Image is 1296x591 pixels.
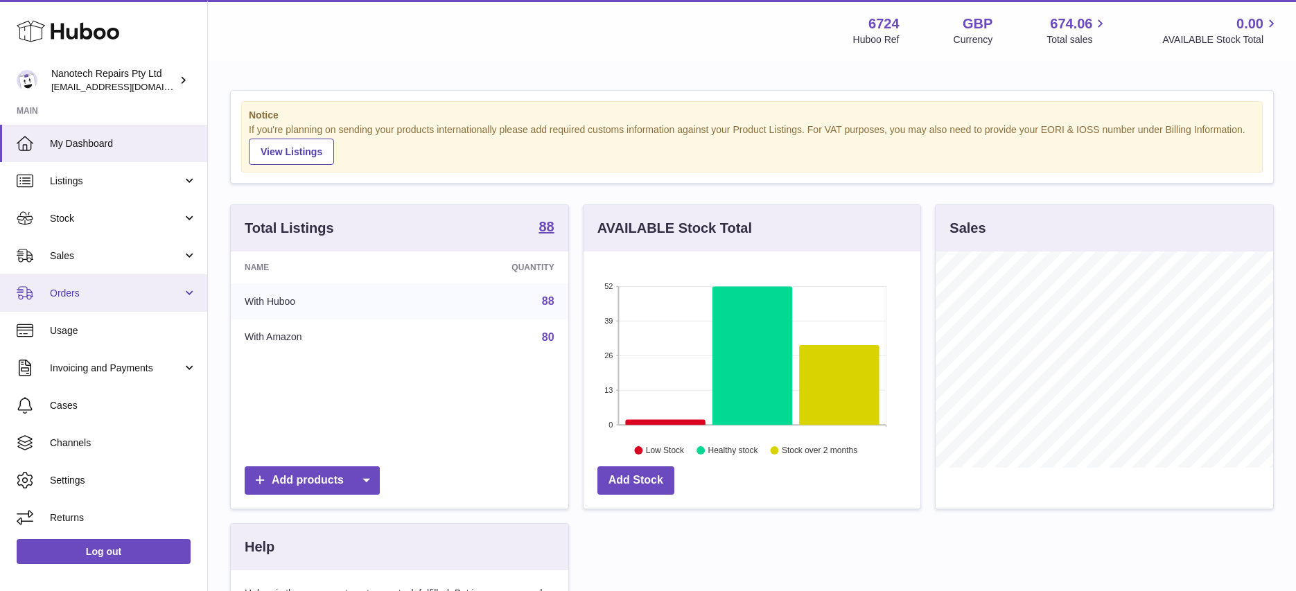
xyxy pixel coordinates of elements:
[17,70,37,91] img: info@nanotechrepairs.com
[538,220,554,233] strong: 88
[50,324,197,337] span: Usage
[50,212,182,225] span: Stock
[608,421,613,429] text: 0
[1162,33,1279,46] span: AVAILABLE Stock Total
[50,474,197,487] span: Settings
[50,137,197,150] span: My Dashboard
[782,446,857,455] text: Stock over 2 months
[963,15,992,33] strong: GBP
[597,466,674,495] a: Add Stock
[604,282,613,290] text: 52
[853,33,900,46] div: Huboo Ref
[50,399,197,412] span: Cases
[17,539,191,564] a: Log out
[51,67,176,94] div: Nanotech Repairs Pty Ltd
[231,319,415,355] td: With Amazon
[51,81,204,92] span: [EMAIL_ADDRESS][DOMAIN_NAME]
[1050,15,1092,33] span: 674.06
[231,283,415,319] td: With Huboo
[245,538,274,556] h3: Help
[954,33,993,46] div: Currency
[245,466,380,495] a: Add products
[50,511,197,524] span: Returns
[604,317,613,325] text: 39
[415,252,568,283] th: Quantity
[50,249,182,263] span: Sales
[249,139,334,165] a: View Listings
[646,446,685,455] text: Low Stock
[249,109,1255,122] strong: Notice
[1047,33,1108,46] span: Total sales
[708,446,758,455] text: Healthy stock
[249,123,1255,165] div: If you're planning on sending your products internationally please add required customs informati...
[868,15,900,33] strong: 6724
[245,219,334,238] h3: Total Listings
[231,252,415,283] th: Name
[1162,15,1279,46] a: 0.00 AVAILABLE Stock Total
[604,386,613,394] text: 13
[597,219,752,238] h3: AVAILABLE Stock Total
[538,220,554,236] a: 88
[542,295,554,307] a: 88
[50,436,197,450] span: Channels
[1047,15,1108,46] a: 674.06 Total sales
[949,219,986,238] h3: Sales
[50,175,182,188] span: Listings
[50,287,182,300] span: Orders
[1236,15,1263,33] span: 0.00
[50,362,182,375] span: Invoicing and Payments
[542,331,554,343] a: 80
[604,351,613,360] text: 26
